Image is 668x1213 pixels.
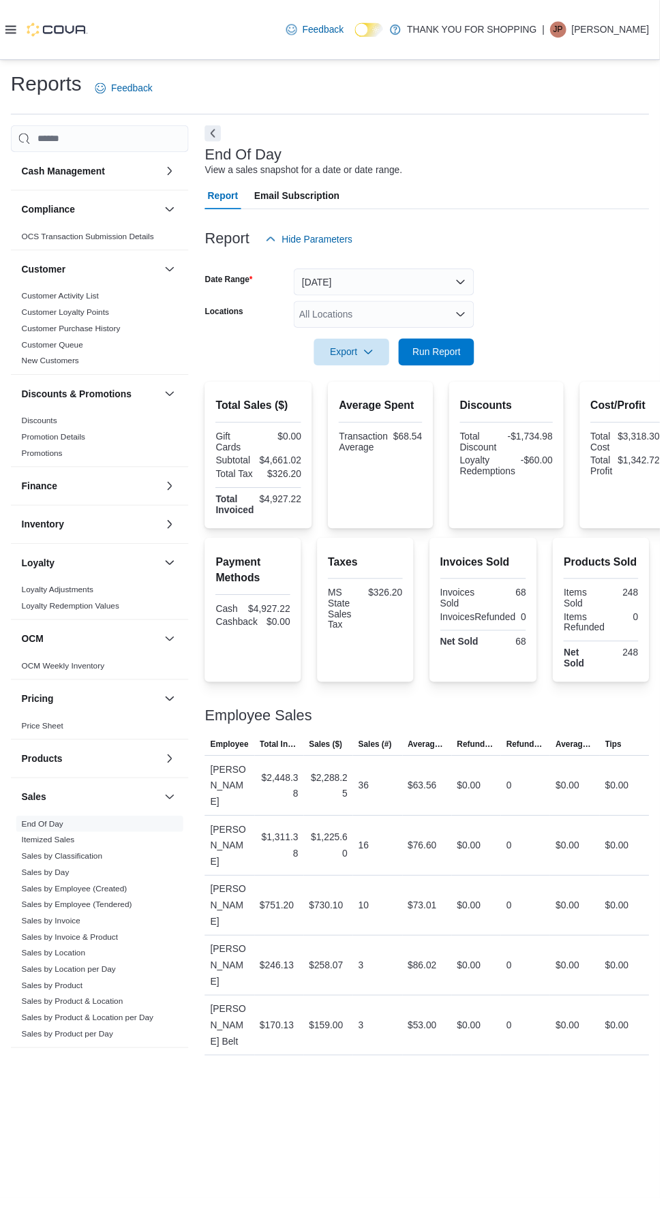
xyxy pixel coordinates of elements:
[22,761,161,775] button: Products
[22,846,76,855] a: Itemized Sales
[372,594,407,605] div: $326.20
[22,311,110,321] a: Customer Loyalty Points
[91,76,160,103] a: Feedback
[263,1030,298,1046] div: $170.13
[491,594,532,605] div: 68
[326,343,386,370] span: Export
[413,787,442,803] div: $63.56
[463,787,487,803] div: $0.00
[207,234,252,250] h3: Report
[22,894,129,905] span: Sales by Employee (Created)
[22,344,84,354] a: Customer Queue
[571,561,646,577] h2: Products Sold
[22,992,84,1003] span: Sales by Product
[164,390,180,407] button: Discounts & Promotions
[207,826,257,886] div: [PERSON_NAME]
[466,436,508,458] div: Total Discount
[22,524,65,538] h3: Inventory
[359,23,388,37] input: Dark Mode
[613,787,637,803] div: $0.00
[461,313,472,324] button: Open list of options
[363,848,374,864] div: 16
[22,328,122,337] a: Customer Purchase History
[218,403,305,419] h2: Total Sales ($)
[22,845,76,856] span: Itemized Sales
[22,234,156,245] span: OCS Transaction Submission Details
[11,826,191,1060] div: Sales
[22,911,134,921] a: Sales by Employee (Tendered)
[513,969,518,985] div: 0
[22,1042,115,1051] a: Sales by Product per Day
[446,644,485,655] strong: Net Sold
[306,23,348,37] span: Feedback
[513,748,551,759] span: Refunds (#)
[164,639,180,655] button: OCM
[22,959,87,970] span: Sales by Location
[263,748,302,759] span: Total Invoiced
[613,748,629,759] span: Tips
[613,1030,637,1046] div: $0.00
[513,787,518,803] div: 0
[22,360,80,371] span: New Customers
[514,436,560,447] div: -$1,734.98
[562,1030,586,1046] div: $0.00
[164,264,180,281] button: Customer
[413,969,442,985] div: $86.02
[11,231,191,253] div: Compliance
[562,969,586,985] div: $0.00
[11,418,191,472] div: Discounts & Promotions
[412,22,544,38] p: THANK YOU FOR SHOPPING
[22,205,76,219] h3: Compliance
[11,292,191,379] div: Customer
[11,589,191,627] div: Loyalty
[22,563,55,577] h3: Loyalty
[22,977,117,986] a: Sales by Location per Day
[207,947,257,1007] div: [PERSON_NAME]
[22,592,95,602] a: Loyalty Adjustments
[164,760,180,776] button: Products
[413,1030,442,1046] div: $53.00
[22,421,58,431] a: Discounts
[264,436,305,447] div: $0.00
[263,908,298,925] div: $751.20
[164,699,180,716] button: Pricing
[263,969,298,985] div: $246.13
[363,969,368,985] div: 3
[527,461,559,472] div: -$60.00
[613,848,637,864] div: $0.00
[463,969,487,985] div: $0.00
[513,1030,518,1046] div: 0
[218,436,259,458] div: Gift Cards
[313,748,346,759] span: Sales ($)
[22,862,104,872] a: Sales by Classification
[210,185,241,212] span: Report
[22,392,133,405] h3: Discounts & Promotions
[22,669,106,679] a: OCM Weekly Inventory
[598,461,620,482] div: Total Profit
[571,655,591,677] strong: Net Sold
[22,669,106,679] span: OCM Weekly Inventory
[22,729,64,740] span: Price Sheet
[207,1008,257,1068] div: [PERSON_NAME] Belt
[263,779,302,812] div: $2,448.38
[22,730,64,739] a: Price Sheet
[22,524,161,538] button: Inventory
[363,748,396,759] span: Sales (#)
[463,1030,487,1046] div: $0.00
[22,437,87,447] a: Promotion Details
[626,436,668,447] div: $3,318.30
[413,748,452,759] span: Average Sale
[258,185,344,212] span: Email Subscription
[22,485,58,499] h3: Finance
[318,343,394,370] button: Export
[22,640,161,654] button: OCM
[164,204,180,220] button: Compliance
[22,420,58,431] span: Discounts
[22,943,119,954] span: Sales by Invoice & Product
[22,1026,155,1035] a: Sales by Product & Location per Day
[22,166,106,180] h3: Cash Management
[22,993,84,1002] a: Sales by Product
[22,360,80,370] a: New Customers
[359,37,360,38] span: Dark Mode
[22,392,161,405] button: Discounts & Promotions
